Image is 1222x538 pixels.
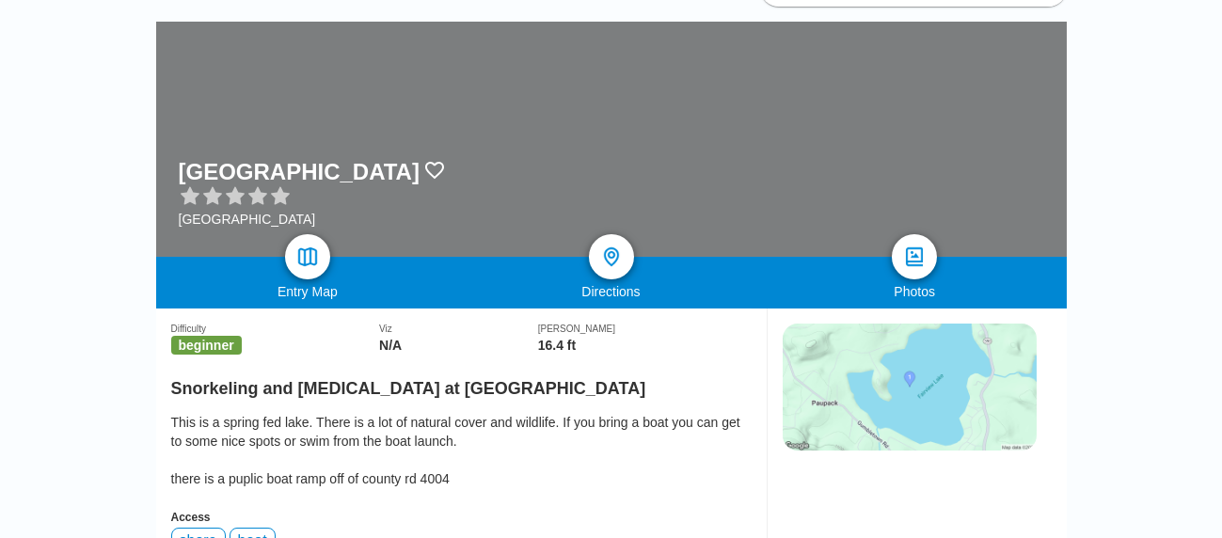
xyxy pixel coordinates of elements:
img: photos [903,245,926,268]
h1: [GEOGRAPHIC_DATA] [179,159,420,185]
a: map [285,234,330,279]
div: Entry Map [156,284,460,299]
img: map [296,245,319,268]
div: 16.4 ft [538,338,752,353]
a: photos [892,234,937,279]
div: Viz [379,324,538,334]
div: Access [171,511,752,524]
span: beginner [171,336,242,355]
img: staticmap [783,324,1037,451]
div: Photos [763,284,1067,299]
img: directions [600,245,623,268]
div: Directions [459,284,763,299]
div: [GEOGRAPHIC_DATA] [179,212,446,227]
div: Difficulty [171,324,380,334]
div: This is a spring fed lake. There is a lot of natural cover and wildlife. If you bring a boat you ... [171,413,752,488]
div: N/A [379,338,538,353]
div: [PERSON_NAME] [538,324,752,334]
h2: Snorkeling and [MEDICAL_DATA] at [GEOGRAPHIC_DATA] [171,368,752,399]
